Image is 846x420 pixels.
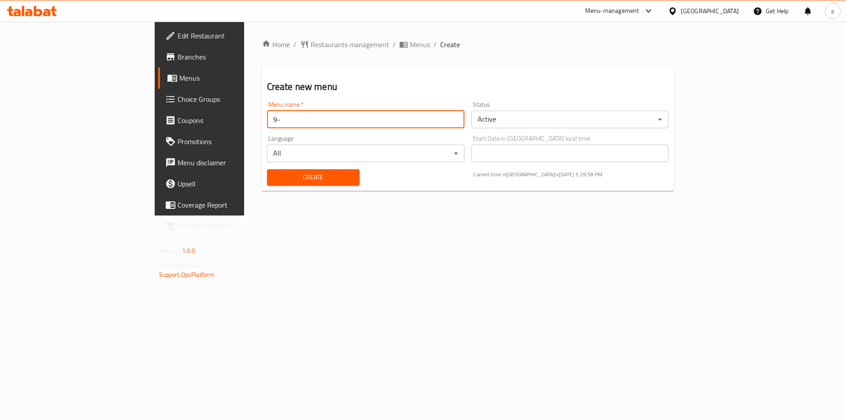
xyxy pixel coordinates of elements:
[274,172,352,183] span: Create
[178,94,289,104] span: Choice Groups
[585,6,639,16] div: Menu-management
[473,171,669,178] p: Current time in [GEOGRAPHIC_DATA] is [DATE] 5:29:58 PM
[159,269,215,280] a: Support.OpsPlatform
[262,39,674,50] nav: breadcrumb
[440,39,460,50] span: Create
[178,52,289,62] span: Branches
[158,89,296,110] a: Choice Groups
[178,178,289,189] span: Upsell
[393,39,396,50] li: /
[182,245,196,256] span: 1.0.0
[159,260,200,271] span: Get support on:
[158,131,296,152] a: Promotions
[158,216,296,237] a: Grocery Checklist
[158,46,296,67] a: Branches
[158,152,296,173] a: Menu disclaimer
[158,173,296,194] a: Upsell
[399,39,430,50] a: Menus
[158,110,296,131] a: Coupons
[178,221,289,231] span: Grocery Checklist
[178,136,289,147] span: Promotions
[158,25,296,46] a: Edit Restaurant
[267,111,464,128] input: Please enter Menu name
[831,6,834,16] span: a
[158,67,296,89] a: Menus
[311,39,389,50] span: Restaurants management
[471,111,669,128] div: Active
[410,39,430,50] span: Menus
[158,194,296,216] a: Coverage Report
[178,157,289,168] span: Menu disclaimer
[178,200,289,210] span: Coverage Report
[178,115,289,126] span: Coupons
[267,145,464,162] div: All
[434,39,437,50] li: /
[267,80,669,93] h2: Create new menu
[681,6,739,16] div: [GEOGRAPHIC_DATA]
[159,245,181,256] span: Version:
[300,39,389,50] a: Restaurants management
[179,73,289,83] span: Menus
[267,169,360,186] button: Create
[178,30,289,41] span: Edit Restaurant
